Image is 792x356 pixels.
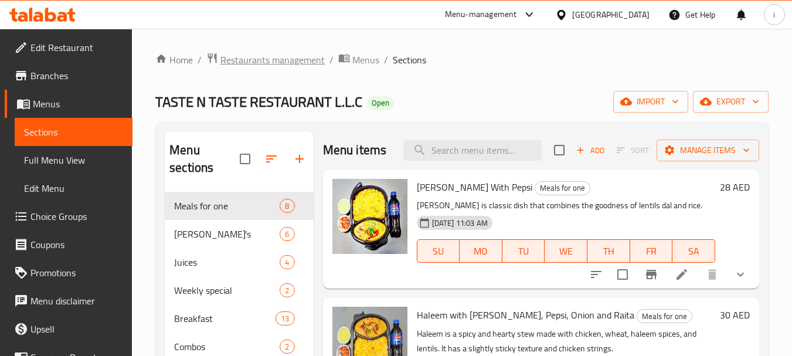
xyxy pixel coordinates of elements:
[15,118,132,146] a: Sections
[613,91,688,113] button: import
[174,340,280,354] span: Combos
[155,53,193,67] a: Home
[280,341,294,352] span: 2
[257,145,285,173] span: Sort sections
[5,315,132,343] a: Upsell
[30,322,123,336] span: Upsell
[30,266,123,280] span: Promotions
[572,8,650,21] div: [GEOGRAPHIC_DATA]
[5,90,132,118] a: Menus
[5,287,132,315] a: Menu disclaimer
[155,52,769,67] nav: breadcrumb
[30,294,123,308] span: Menu disclaimer
[30,238,123,252] span: Coupons
[393,53,426,67] span: Sections
[635,243,668,260] span: FR
[280,340,294,354] div: items
[657,140,759,161] button: Manage items
[174,283,280,297] span: Weekly special
[610,262,635,287] span: Select to update
[169,141,239,177] h2: Menu sections
[637,309,692,323] div: Meals for one
[198,53,202,67] li: /
[417,198,715,213] p: [PERSON_NAME] is classic dish that combines the goodness of lentils dal and rice.
[276,311,294,326] div: items
[417,327,715,356] p: Haleem is a spicy and hearty stew made with chicken, wheat, haleem spices, and lentils. It has a ...
[698,260,726,289] button: delete
[332,179,407,254] img: Dal Rice With Pepsi
[733,267,747,282] svg: Show Choices
[582,260,610,289] button: sort-choices
[545,239,587,263] button: WE
[280,199,294,213] div: items
[276,313,294,324] span: 13
[155,89,362,115] span: TASTE N TASTE RESTAURANT L.L.C
[672,239,715,263] button: SA
[5,259,132,287] a: Promotions
[702,94,759,109] span: export
[720,179,750,195] h6: 28 AED
[575,144,606,157] span: Add
[630,239,673,263] button: FR
[623,94,679,109] span: import
[323,141,387,159] h2: Menu items
[587,239,630,263] button: TH
[592,243,626,260] span: TH
[677,243,711,260] span: SA
[24,125,123,139] span: Sections
[417,178,532,196] span: [PERSON_NAME] With Pepsi
[5,230,132,259] a: Coupons
[30,209,123,223] span: Choice Groups
[15,146,132,174] a: Full Menu View
[637,260,665,289] button: Branch-specific-item
[417,239,460,263] button: SU
[502,239,545,263] button: TU
[403,140,542,161] input: search
[367,96,394,110] div: Open
[549,243,583,260] span: WE
[280,255,294,269] div: items
[280,257,294,268] span: 4
[24,153,123,167] span: Full Menu View
[174,311,276,326] span: Breakfast
[352,53,379,67] span: Menus
[422,243,456,260] span: SU
[535,181,590,195] div: Meals for one
[233,147,257,171] span: Select all sections
[165,192,313,220] div: Meals for one8
[174,255,280,269] span: Juices
[726,260,754,289] button: show more
[280,201,294,212] span: 8
[384,53,388,67] li: /
[165,276,313,304] div: Weekly special2
[675,267,689,282] a: Edit menu item
[174,227,280,241] div: Mojito's
[464,243,498,260] span: MO
[507,243,541,260] span: TU
[280,227,294,241] div: items
[24,181,123,195] span: Edit Menu
[773,8,775,21] span: i
[165,248,313,276] div: Juices4
[329,53,334,67] li: /
[445,8,517,22] div: Menu-management
[285,145,314,173] button: Add section
[417,306,634,324] span: Haleem with [PERSON_NAME], Pepsi, Onion and Raita
[427,218,492,229] span: [DATE] 11:03 AM
[720,307,750,323] h6: 30 AED
[609,141,657,160] span: Select section first
[174,199,280,213] span: Meals for one
[5,33,132,62] a: Edit Restaurant
[547,138,572,162] span: Select section
[280,285,294,296] span: 2
[338,52,379,67] a: Menus
[5,62,132,90] a: Branches
[572,141,609,160] button: Add
[280,229,294,240] span: 6
[572,141,609,160] span: Add item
